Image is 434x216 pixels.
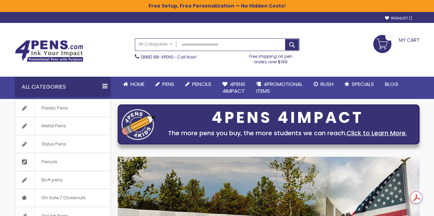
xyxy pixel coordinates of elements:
div: 4PENS 4IMPACT [159,111,416,125]
a: Blog [379,77,404,92]
a: Bic® pens [15,171,110,189]
a: On Sale / Closeouts [15,189,110,207]
span: Rush [320,80,333,88]
span: Pens [162,80,174,88]
a: Pencils [15,153,110,171]
span: 4Pens 4impact [222,80,245,94]
span: Blog [385,80,398,88]
div: Free shipping on pen orders over $199 [242,51,300,65]
a: Specials [339,77,379,92]
span: Stylus Pens [34,135,73,153]
div: The more pens you buy, the more students we can reach. [159,128,416,138]
span: 4PROMOTIONAL ITEMS [256,80,303,94]
a: Wishlist [385,16,412,21]
a: 4Pens4impact [217,77,251,99]
a: All Categories [135,39,176,50]
span: Home [130,80,144,88]
span: Bic® pens [34,171,70,189]
a: 4PROMOTIONALITEMS [251,77,308,99]
span: Pencils [34,153,64,171]
span: Pencils [192,80,211,88]
a: Plastic Pens [15,99,110,117]
span: Specials [352,80,374,88]
a: Pens [150,77,180,92]
a: Rush [308,77,339,92]
a: Click to Learn More. [347,129,407,137]
a: Home [118,77,150,92]
img: four_pen_logo.png [121,109,156,140]
span: All Categories [139,41,173,47]
span: Plastic Pens [34,99,75,117]
a: Pencils [180,77,217,92]
span: On Sale / Closeouts [34,189,93,207]
a: Metal Pens [15,117,110,135]
span: Metal Pens [34,117,73,135]
span: - Call Now! [141,54,197,60]
img: 4Pens Custom Pens and Promotional Products [15,40,83,62]
a: Stylus Pens [15,135,110,153]
div: All Categories [15,77,111,97]
a: (888) 88-4PENS [141,54,174,60]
